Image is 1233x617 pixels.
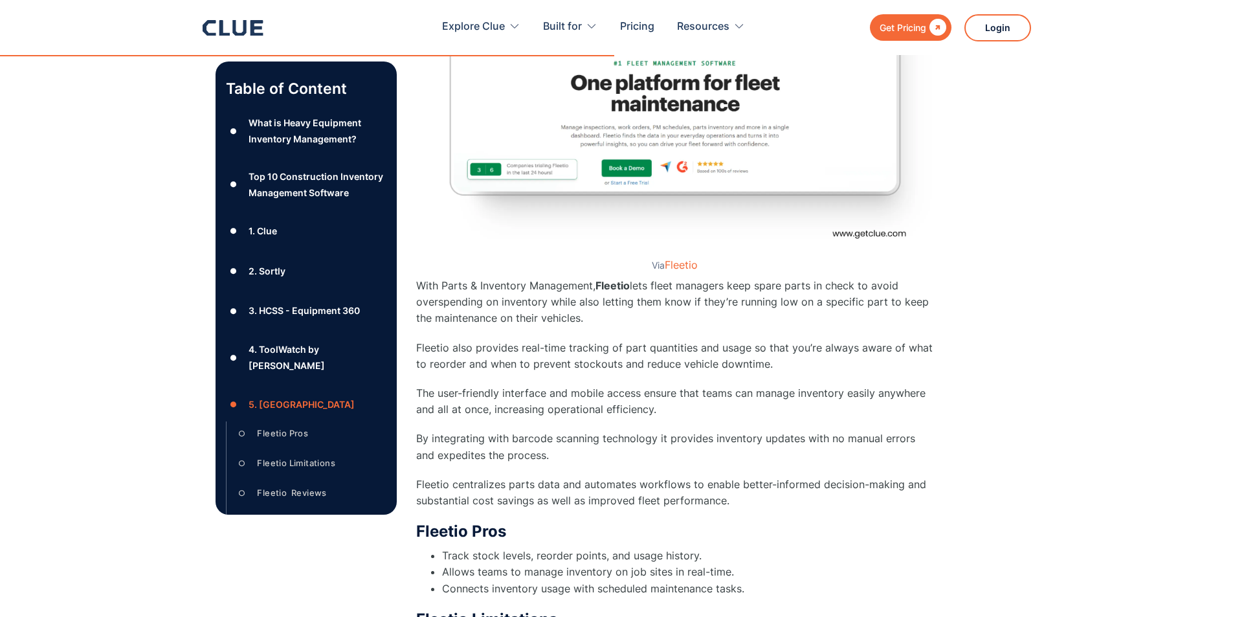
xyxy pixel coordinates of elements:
div: ○ [234,513,250,533]
div: What is Heavy Equipment Inventory Management? [249,115,386,147]
strong: Fleetio [595,279,630,292]
p: Fleetio also provides real-time tracking of part quantities and usage so that you’re always aware... [416,340,934,372]
p: With Parts & Inventory Management, lets fleet managers keep spare parts in check to avoid overspe... [416,278,934,327]
div: Top 10 Construction Inventory Management Software [249,168,386,201]
li: Track stock levels, reorder points, and usage history. [442,548,934,564]
div: 1. Clue [249,223,277,239]
div: ● [226,122,241,141]
div: Fleetio Limitations [257,455,335,471]
div: Built for [543,6,597,47]
div: Built for [543,6,582,47]
li: Allows teams to manage inventory on job sites in real-time. [442,564,934,580]
div: ● [226,301,241,320]
a: Login [964,14,1031,41]
p: The user-friendly interface and mobile access ensure that teams can manage inventory easily anywh... [416,385,934,418]
div: 3. HCSS - Equipment 360 [249,302,360,319]
div: ● [226,348,241,367]
div: 5. [GEOGRAPHIC_DATA] [249,396,355,412]
a: Fleetio [665,258,698,271]
a: ●1. Clue [226,221,386,241]
a: ●What is Heavy Equipment Inventory Management? [226,115,386,147]
div: Resources [677,6,745,47]
div: Fleetio Pros [257,425,308,442]
div: Explore Clue [442,6,520,47]
a: ●2. Sortly [226,262,386,281]
p: By integrating with barcode scanning technology it provides inventory updates with no manual erro... [416,431,934,463]
p: Fleetio centralizes parts data and automates workflows to enable better-informed decision-making ... [416,477,934,509]
a: ○Fleetio Reviews [234,484,377,503]
div: ● [226,262,241,281]
div: ○ [234,454,250,473]
div: Resources [677,6,729,47]
div:  [926,19,946,36]
li: Connects inventory usage with scheduled maintenance tasks. [442,581,934,597]
a: Pricing [620,6,654,47]
div: ● [226,221,241,241]
a: ○Fleetio Pros [234,424,377,443]
a: ●5. [GEOGRAPHIC_DATA] [226,394,386,414]
div: 2. Sortly [249,263,285,279]
div: Fleetio Reviews [257,485,326,501]
a: ○Fleetio Limitations [234,454,377,473]
div: ● [226,175,241,194]
a: ●3. HCSS - Equipment 360 [226,301,386,320]
div: 4. ToolWatch by [PERSON_NAME] [249,341,386,374]
a: Get Pricing [870,14,951,41]
p: Table of Content [226,78,386,99]
div: ○ [234,424,250,443]
h3: Fleetio Pros [416,522,934,541]
figcaption: Via [416,260,934,271]
a: ●4. ToolWatch by [PERSON_NAME] [226,341,386,374]
div: ○ [234,484,250,503]
div: Get Pricing [880,19,926,36]
a: ●Top 10 Construction Inventory Management Software [226,168,386,201]
div: ● [226,394,241,414]
div: Explore Clue [442,6,505,47]
a: ○Pricing [234,513,377,533]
